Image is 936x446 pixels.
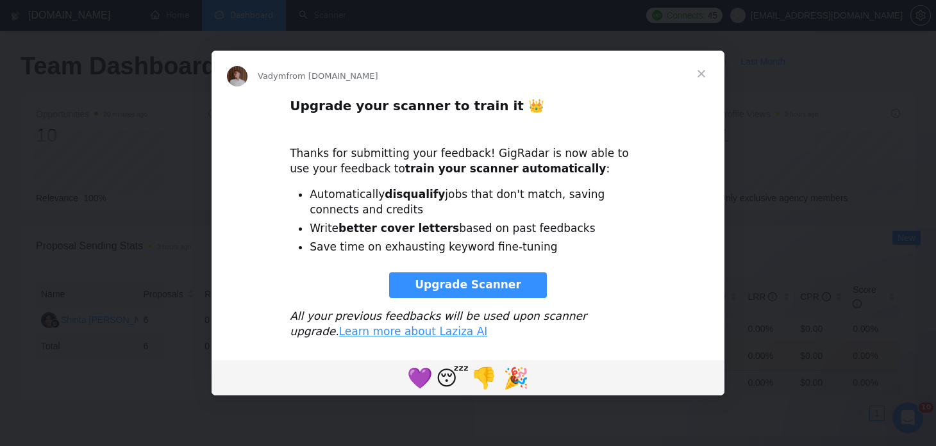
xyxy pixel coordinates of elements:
b: train your scanner automatically [405,162,606,175]
b: disqualify [385,188,445,201]
span: 🎉 [503,366,529,390]
span: sleeping reaction [436,362,468,393]
span: Upgrade Scanner [415,278,521,291]
li: Save time on exhausting keyword fine-tuning [310,240,646,255]
li: Automatically jobs that don't match, saving connects and credits [310,187,646,218]
b: Upgrade your scanner to train it 👑 [290,98,544,113]
span: 😴 [436,366,469,390]
span: 1 reaction [468,362,500,393]
div: Thanks for submitting your feedback! GigRadar is now able to use your feedback to : [290,131,646,176]
i: All your previous feedbacks will be used upon scanner upgrade. [290,310,587,338]
b: better cover letters [338,222,459,235]
img: Profile image for Vadym [227,66,247,87]
span: Close [678,51,724,97]
li: Write based on past feedbacks [310,221,646,236]
span: from [DOMAIN_NAME] [286,71,378,81]
span: Vadym [258,71,286,81]
span: 👎 [471,366,497,390]
a: Learn more about Laziza AI [339,325,488,338]
a: Upgrade Scanner [389,272,547,298]
span: 💜 [407,366,433,390]
span: purple heart reaction [404,362,436,393]
span: tada reaction [500,362,532,393]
